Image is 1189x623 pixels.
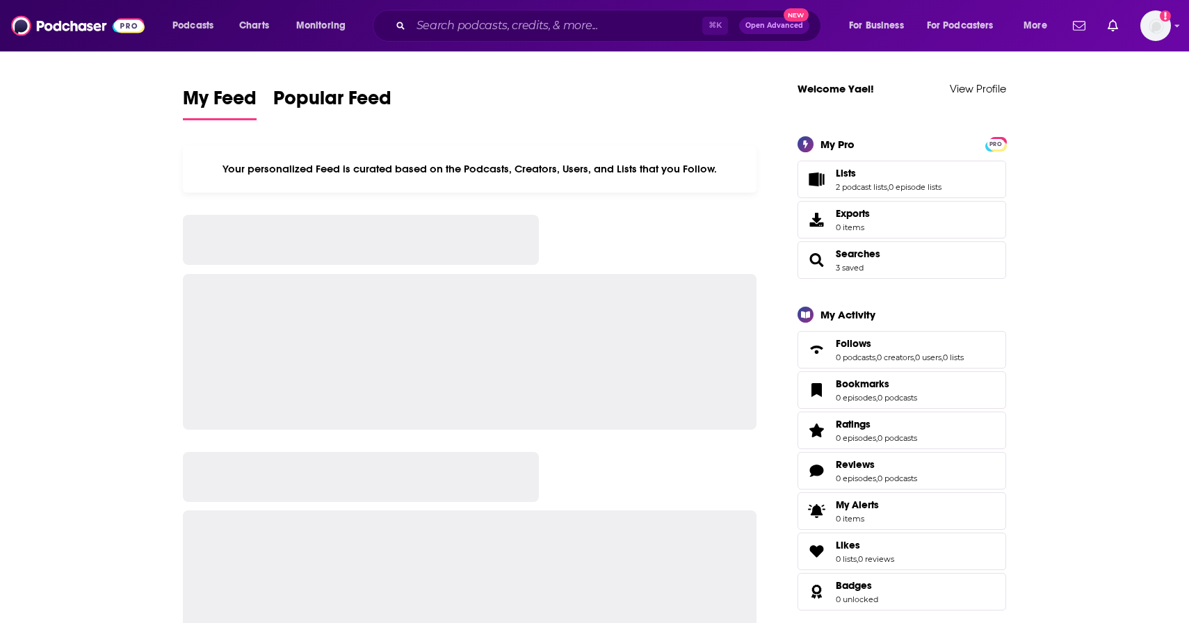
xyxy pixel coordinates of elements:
span: Follows [798,331,1006,369]
a: Bookmarks [802,380,830,400]
button: Open AdvancedNew [739,17,809,34]
a: Reviews [802,461,830,480]
span: Reviews [798,452,1006,489]
span: , [914,353,915,362]
a: 0 podcasts [877,393,917,403]
a: Popular Feed [273,86,391,120]
span: Lists [836,167,856,179]
span: Ratings [836,418,871,430]
a: Reviews [836,458,917,471]
span: Likes [798,533,1006,570]
a: 0 lists [836,554,857,564]
span: 0 items [836,514,879,524]
span: My Alerts [802,501,830,521]
a: Follows [802,340,830,359]
a: Welcome Yael! [798,82,874,95]
span: , [875,353,877,362]
a: 0 episode lists [889,182,941,192]
a: Show notifications dropdown [1067,14,1091,38]
a: Ratings [836,418,917,430]
span: My Alerts [836,499,879,511]
a: Ratings [802,421,830,440]
img: User Profile [1140,10,1171,41]
a: 0 episodes [836,393,876,403]
span: Exports [836,207,870,220]
a: Likes [836,539,894,551]
span: For Business [849,16,904,35]
div: My Activity [820,308,875,321]
a: Lists [836,167,941,179]
button: open menu [839,15,921,37]
svg: Add a profile image [1160,10,1171,22]
span: 0 items [836,222,870,232]
a: PRO [987,138,1004,148]
span: , [941,353,943,362]
span: New [784,8,809,22]
a: My Alerts [798,492,1006,530]
a: Lists [802,170,830,189]
span: Monitoring [296,16,346,35]
button: Show profile menu [1140,10,1171,41]
span: Searches [798,241,1006,279]
a: Show notifications dropdown [1102,14,1124,38]
a: 3 saved [836,263,864,273]
span: Lists [798,161,1006,198]
a: 0 episodes [836,433,876,443]
button: open menu [1014,15,1065,37]
span: , [887,182,889,192]
span: Open Advanced [745,22,803,29]
span: Likes [836,539,860,551]
a: 0 podcasts [877,474,917,483]
a: My Feed [183,86,257,120]
span: Podcasts [172,16,213,35]
span: Popular Feed [273,86,391,118]
a: Follows [836,337,964,350]
a: 0 episodes [836,474,876,483]
span: , [876,433,877,443]
a: 0 reviews [858,554,894,564]
button: open menu [286,15,364,37]
a: Badges [802,582,830,601]
span: Bookmarks [836,378,889,390]
span: Badges [836,579,872,592]
span: Bookmarks [798,371,1006,409]
span: Charts [239,16,269,35]
a: Charts [230,15,277,37]
span: , [876,393,877,403]
a: 0 lists [943,353,964,362]
a: Exports [798,201,1006,238]
span: Exports [802,210,830,229]
a: Likes [802,542,830,561]
a: Badges [836,579,878,592]
button: open menu [163,15,232,37]
button: open menu [918,15,1014,37]
a: 0 podcasts [836,353,875,362]
span: Follows [836,337,871,350]
div: Your personalized Feed is curated based on the Podcasts, Creators, Users, and Lists that you Follow. [183,145,757,193]
a: View Profile [950,82,1006,95]
a: 0 unlocked [836,594,878,604]
span: Ratings [798,412,1006,449]
img: Podchaser - Follow, Share and Rate Podcasts [11,13,145,39]
a: 0 users [915,353,941,362]
span: ⌘ K [702,17,728,35]
span: More [1024,16,1047,35]
a: 2 podcast lists [836,182,887,192]
input: Search podcasts, credits, & more... [411,15,702,37]
div: Search podcasts, credits, & more... [386,10,834,42]
span: My Feed [183,86,257,118]
a: Searches [836,248,880,260]
span: PRO [987,139,1004,149]
a: 0 podcasts [877,433,917,443]
a: Searches [802,250,830,270]
span: , [857,554,858,564]
span: Reviews [836,458,875,471]
span: , [876,474,877,483]
a: Bookmarks [836,378,917,390]
span: For Podcasters [927,16,994,35]
a: 0 creators [877,353,914,362]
